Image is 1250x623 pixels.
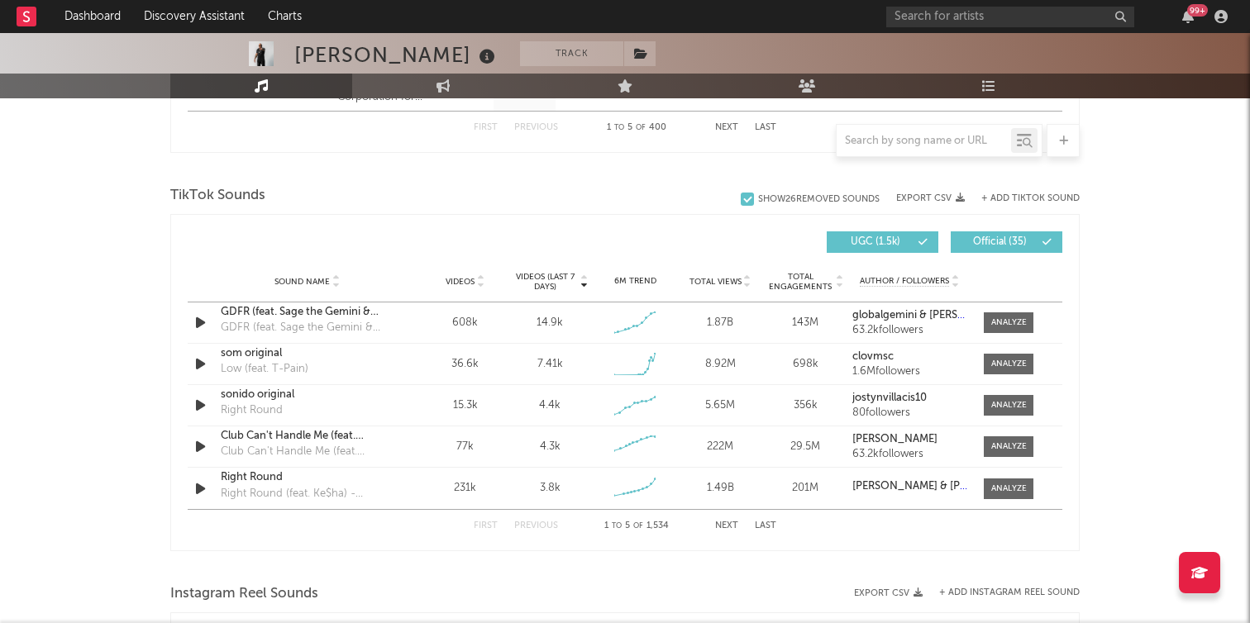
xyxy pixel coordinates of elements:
button: + Add TikTok Sound [981,194,1080,203]
span: Videos [446,277,475,287]
div: 63.2k followers [852,449,967,460]
div: 80 followers [852,407,967,419]
input: Search for artists [886,7,1134,27]
div: Club Can't Handle Me (feat. [PERSON_NAME]) - From the Step Up 3D Soundtrack [221,444,394,460]
a: Right Round [221,469,394,486]
a: globalgemini & [PERSON_NAME] [852,310,967,321]
strong: globalgemini & [PERSON_NAME] [852,310,1014,321]
strong: clovmsc [852,351,894,362]
div: + Add Instagram Reel Sound [923,588,1080,597]
span: Total Views [689,277,742,287]
div: 29.5M [767,439,844,455]
button: Last [755,123,776,132]
button: Previous [514,123,558,132]
div: Right Round (feat. Ke$ha) - [PERSON_NAME] Remix Edit [221,486,394,502]
strong: [PERSON_NAME] & [PERSON_NAME] [852,481,1035,492]
div: GDFR (feat. Sage the Gemini & Lookas) [221,320,394,336]
span: to [612,522,622,530]
div: Right Round [221,402,283,419]
a: Club Can't Handle Me (feat. [PERSON_NAME]) [From the Step Up 3D Soundtrack] [221,428,394,445]
div: 356k [767,397,844,414]
div: 1.49B [682,480,759,497]
button: Official(35) [951,231,1062,253]
button: Next [715,123,738,132]
div: 36.6k [427,356,503,373]
div: 6M Trend [597,275,674,288]
div: 4.4k [539,397,561,414]
span: Total Engagements [767,272,834,292]
div: Low (feat. T-Pain) [221,361,308,378]
div: 4.3k [540,439,561,455]
div: 608k [427,315,503,331]
button: Export CSV [896,193,965,203]
a: som original [221,345,394,362]
div: 14.9k [537,315,563,331]
a: [PERSON_NAME] [852,434,967,445]
a: sonido original [221,387,394,403]
div: 1 5 400 [591,118,682,138]
input: Search by song name or URL [837,135,1011,148]
button: Export CSV [854,588,923,598]
div: 5.65M [682,397,759,414]
span: Author / Followers [860,276,949,287]
div: Show 26 Removed Sounds [758,194,880,205]
button: + Add Instagram Reel Sound [939,588,1080,597]
strong: [PERSON_NAME] [852,434,937,445]
button: UGC(1.5k) [827,231,938,253]
strong: jostynvillacis10 [852,392,927,403]
div: 698k [767,356,844,373]
span: UGC ( 1.5k ) [837,237,914,247]
span: of [633,522,643,530]
button: Last [755,521,776,530]
div: 222M [682,439,759,455]
span: Instagram Reel Sounds [170,584,318,604]
button: First [474,521,498,530]
div: 201M [767,480,844,497]
a: clovmsc [852,351,967,363]
div: 15.3k [427,397,503,414]
span: Videos (last 7 days) [512,272,579,292]
button: First [474,123,498,132]
a: jostynvillacis10 [852,392,967,404]
div: 99 + [1187,4,1208,17]
div: 1.87B [682,315,759,331]
div: 8.92M [682,356,759,373]
div: 3.8k [540,480,561,497]
div: 7.41k [537,356,563,373]
div: [PERSON_NAME] [294,41,499,69]
a: GDFR (feat. Sage the Gemini & Lookas) [221,304,394,321]
div: 1 5 1,534 [591,516,682,536]
button: + Add TikTok Sound [965,194,1080,203]
div: 63.2k followers [852,325,967,336]
div: 231k [427,480,503,497]
div: 77k [427,439,503,455]
div: 1.6M followers [852,366,967,378]
span: TikTok Sounds [170,186,265,206]
span: Official ( 35 ) [961,237,1038,247]
a: [PERSON_NAME] & [PERSON_NAME] [852,481,967,492]
button: Previous [514,521,558,530]
button: Track [520,41,623,66]
span: Sound Name [274,277,330,287]
div: 143M [767,315,844,331]
button: 99+ [1182,10,1194,23]
button: Next [715,521,738,530]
